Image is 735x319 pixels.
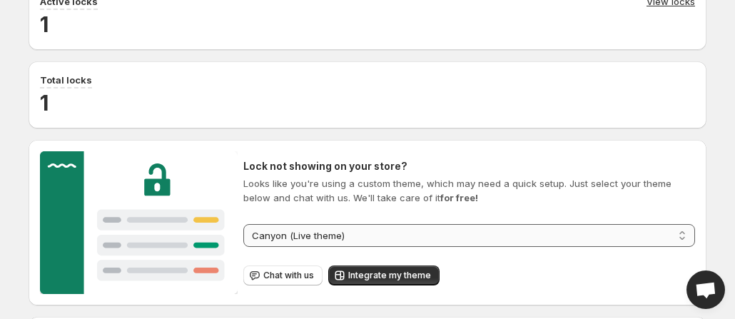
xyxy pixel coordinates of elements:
button: Integrate my theme [328,265,440,285]
h2: 1 [40,10,695,39]
button: Chat with us [243,265,323,285]
h2: 1 [40,88,695,117]
p: Looks like you're using a custom theme, which may need a quick setup. Just select your theme belo... [243,176,695,205]
a: Open chat [686,270,725,309]
p: Total locks [40,73,92,87]
h2: Lock not showing on your store? [243,159,695,173]
strong: for free! [440,192,478,203]
span: Integrate my theme [348,270,431,281]
img: Customer support [40,151,238,294]
span: Chat with us [263,270,314,281]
